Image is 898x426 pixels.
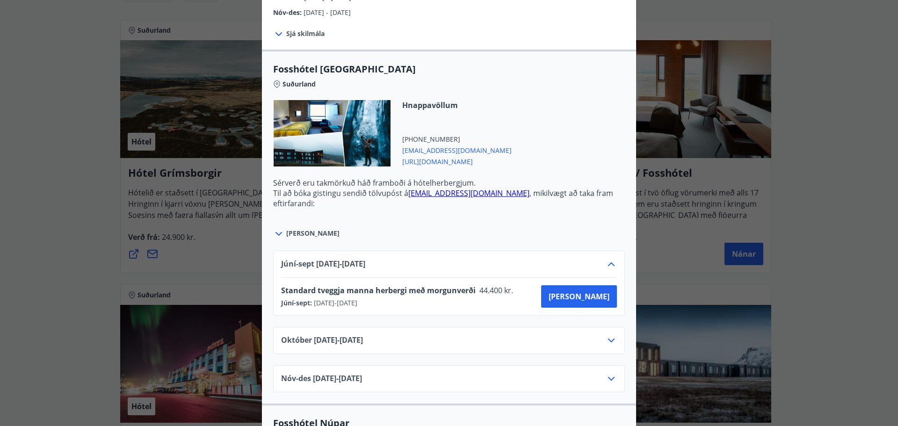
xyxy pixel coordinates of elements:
span: Sjá skilmála [286,29,325,38]
span: Fosshótel [GEOGRAPHIC_DATA] [273,63,625,76]
span: [DATE] - [DATE] [304,8,351,17]
span: Nóv-des : [273,8,304,17]
span: Suðurland [282,79,316,89]
span: [EMAIL_ADDRESS][DOMAIN_NAME] [402,144,512,155]
span: [PHONE_NUMBER] [402,135,512,144]
span: Hnappavöllum [402,100,512,110]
